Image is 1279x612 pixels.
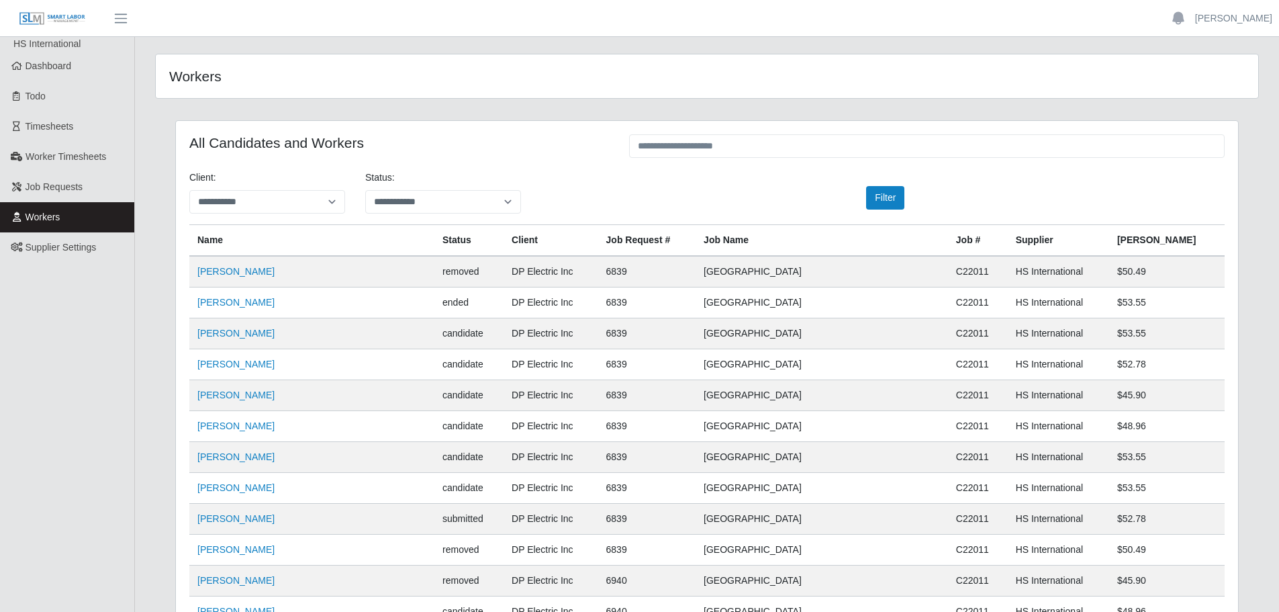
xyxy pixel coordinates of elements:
a: [PERSON_NAME] [197,266,275,277]
a: [PERSON_NAME] [197,359,275,369]
td: DP Electric Inc [504,288,598,318]
td: DP Electric Inc [504,411,598,442]
td: $48.96 [1109,411,1225,442]
td: candidate [434,473,504,504]
td: DP Electric Inc [504,349,598,380]
td: $50.49 [1109,535,1225,566]
label: Status: [365,171,395,185]
td: [GEOGRAPHIC_DATA] [696,411,948,442]
td: 6839 [598,535,696,566]
td: candidate [434,411,504,442]
th: Supplier [1008,225,1109,257]
td: HS International [1008,473,1109,504]
td: ended [434,288,504,318]
td: $45.90 [1109,566,1225,597]
td: C22011 [948,380,1008,411]
td: $53.55 [1109,318,1225,349]
td: HS International [1008,504,1109,535]
td: DP Electric Inc [504,566,598,597]
td: C22011 [948,442,1008,473]
td: [GEOGRAPHIC_DATA] [696,535,948,566]
a: [PERSON_NAME] [197,421,275,431]
td: $45.90 [1109,380,1225,411]
td: candidate [434,380,504,411]
td: DP Electric Inc [504,473,598,504]
td: HS International [1008,535,1109,566]
td: C22011 [948,318,1008,349]
th: Status [434,225,504,257]
label: Client: [189,171,216,185]
button: Filter [866,186,904,210]
span: Job Requests [26,181,83,192]
td: [GEOGRAPHIC_DATA] [696,566,948,597]
td: HS International [1008,442,1109,473]
a: [PERSON_NAME] [197,297,275,308]
td: $52.78 [1109,349,1225,380]
td: HS International [1008,349,1109,380]
td: [GEOGRAPHIC_DATA] [696,442,948,473]
td: 6839 [598,256,696,288]
td: removed [434,256,504,288]
td: [GEOGRAPHIC_DATA] [696,318,948,349]
td: C22011 [948,256,1008,288]
td: C22011 [948,566,1008,597]
td: 6839 [598,473,696,504]
td: [GEOGRAPHIC_DATA] [696,473,948,504]
td: [GEOGRAPHIC_DATA] [696,380,948,411]
td: removed [434,535,504,566]
td: candidate [434,318,504,349]
td: [GEOGRAPHIC_DATA] [696,504,948,535]
td: 6839 [598,380,696,411]
td: DP Electric Inc [504,535,598,566]
td: C22011 [948,288,1008,318]
a: [PERSON_NAME] [197,544,275,555]
td: [GEOGRAPHIC_DATA] [696,288,948,318]
td: C22011 [948,473,1008,504]
a: [PERSON_NAME] [197,513,275,524]
a: [PERSON_NAME] [1195,11,1272,26]
a: [PERSON_NAME] [197,451,275,462]
h4: All Candidates and Workers [189,134,609,151]
a: [PERSON_NAME] [197,575,275,586]
td: $52.78 [1109,504,1225,535]
td: 6839 [598,411,696,442]
td: 6839 [598,349,696,380]
td: HS International [1008,288,1109,318]
td: 6839 [598,442,696,473]
span: Workers [26,212,60,222]
span: Timesheets [26,121,74,132]
td: HS International [1008,256,1109,288]
td: HS International [1008,380,1109,411]
a: [PERSON_NAME] [197,482,275,493]
a: [PERSON_NAME] [197,390,275,400]
td: [GEOGRAPHIC_DATA] [696,256,948,288]
td: $53.55 [1109,442,1225,473]
td: DP Electric Inc [504,318,598,349]
span: Supplier Settings [26,242,97,253]
td: $53.55 [1109,288,1225,318]
td: submitted [434,504,504,535]
span: HS International [13,38,81,49]
td: candidate [434,349,504,380]
td: C22011 [948,535,1008,566]
td: [GEOGRAPHIC_DATA] [696,349,948,380]
span: Todo [26,91,46,101]
th: Job Name [696,225,948,257]
td: HS International [1008,411,1109,442]
a: [PERSON_NAME] [197,328,275,339]
td: $53.55 [1109,473,1225,504]
td: candidate [434,442,504,473]
td: DP Electric Inc [504,380,598,411]
td: removed [434,566,504,597]
td: 6940 [598,566,696,597]
span: Worker Timesheets [26,151,106,162]
img: SLM Logo [19,11,86,26]
td: 6839 [598,318,696,349]
td: 6839 [598,504,696,535]
td: C22011 [948,349,1008,380]
td: C22011 [948,504,1008,535]
td: HS International [1008,318,1109,349]
td: DP Electric Inc [504,442,598,473]
th: Name [189,225,434,257]
span: Dashboard [26,60,72,71]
